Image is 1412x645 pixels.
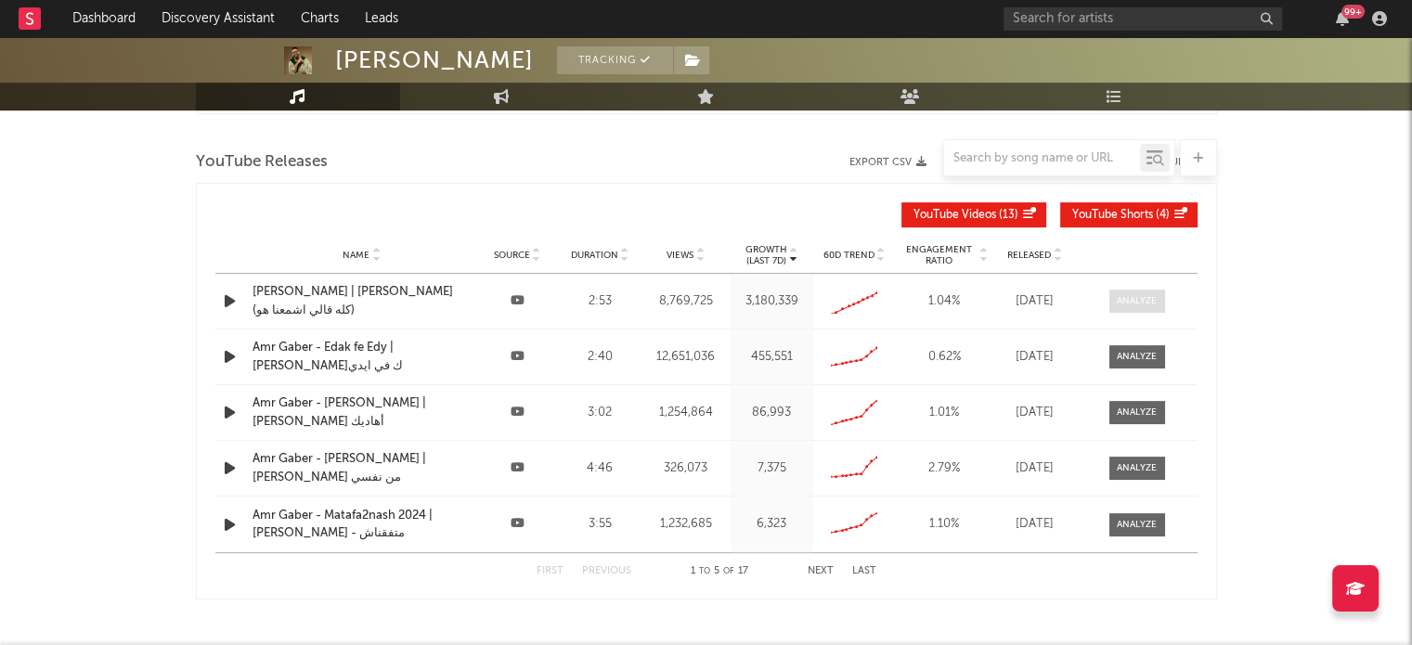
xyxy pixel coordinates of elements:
span: 60D Trend [823,250,874,261]
div: 6,323 [735,515,809,534]
button: Previous [582,566,631,576]
a: [PERSON_NAME] | [PERSON_NAME] (كله قالي اشمعنا هو) [253,283,472,319]
span: to [699,567,710,575]
div: 4:46 [564,459,637,478]
div: 1 5 17 [668,561,771,583]
span: YouTube Videos [913,210,996,221]
a: Amr Gaber - Matafa2nash 2024 |[PERSON_NAME] - متفقناش [253,507,472,543]
div: 2:40 [564,348,637,367]
a: Amr Gaber - [PERSON_NAME] | [PERSON_NAME] أهاديك [253,394,472,431]
div: 1,254,864 [645,404,726,422]
div: 3:02 [564,404,637,422]
a: Amr Gaber - [PERSON_NAME] |[PERSON_NAME] من نفسي [253,450,472,486]
span: ( 4 ) [1072,210,1170,221]
div: 1,232,685 [645,515,726,534]
a: Amr Gaber - Edak fe Edy |[PERSON_NAME]ك في ايدي [253,339,472,375]
span: Name [343,250,369,261]
span: ( 13 ) [913,210,1018,221]
button: Last [852,566,876,576]
div: 0.62 % [900,348,989,367]
div: 99 + [1341,5,1365,19]
div: 2.79 % [900,459,989,478]
span: of [723,567,734,575]
div: 8,769,725 [645,292,726,311]
button: First [537,566,564,576]
input: Search for artists [1004,7,1282,31]
button: 99+ [1336,11,1349,26]
div: 2:53 [564,292,637,311]
div: [DATE] [998,459,1072,478]
span: Source [494,250,530,261]
div: 1.04 % [900,292,989,311]
div: 455,551 [735,348,809,367]
div: 1.10 % [900,515,989,534]
div: 7,375 [735,459,809,478]
div: [DATE] [998,292,1072,311]
p: (Last 7d) [745,255,787,266]
button: Next [808,566,834,576]
span: Released [1007,250,1051,261]
div: 3,180,339 [735,292,809,311]
div: [DATE] [998,404,1072,422]
div: [DATE] [998,515,1072,534]
div: 12,651,036 [645,348,726,367]
div: 326,073 [645,459,726,478]
div: [DATE] [998,348,1072,367]
input: Search by song name or URL [944,151,1140,166]
span: Duration [570,250,617,261]
p: Growth [745,244,787,255]
span: Views [667,250,693,261]
div: [PERSON_NAME] [335,46,534,74]
button: YouTube Shorts(4) [1060,202,1198,227]
button: YouTube Videos(13) [901,202,1046,227]
div: 3:55 [564,515,637,534]
button: Tracking [557,46,673,74]
div: 1.01 % [900,404,989,422]
span: YouTube Shorts [1072,210,1153,221]
div: 86,993 [735,404,809,422]
span: Engagement Ratio [900,244,978,266]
